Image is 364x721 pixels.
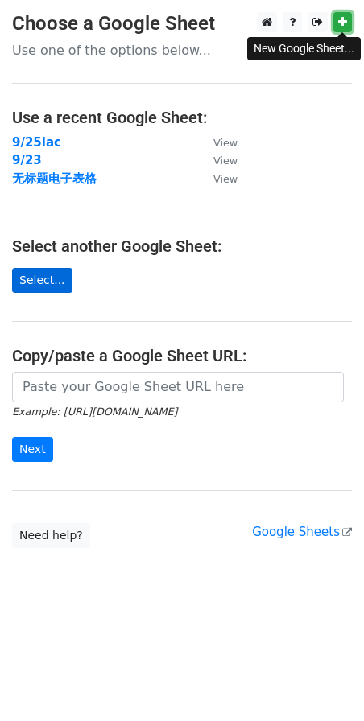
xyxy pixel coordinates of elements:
small: Example: [URL][DOMAIN_NAME] [12,406,177,418]
a: 9/25lac [12,135,61,150]
a: View [197,135,238,150]
div: 聊天小组件 [283,644,364,721]
a: Select... [12,268,72,293]
p: Use one of the options below... [12,42,352,59]
small: View [213,173,238,185]
a: Google Sheets [252,525,352,539]
a: View [197,153,238,167]
input: Paste your Google Sheet URL here [12,372,344,402]
h4: Select another Google Sheet: [12,237,352,256]
small: View [213,137,238,149]
h4: Copy/paste a Google Sheet URL: [12,346,352,365]
a: 9/23 [12,153,42,167]
div: New Google Sheet... [247,37,361,60]
a: 无标题电子表格 [12,171,97,186]
input: Next [12,437,53,462]
small: View [213,154,238,167]
h3: Choose a Google Sheet [12,12,352,35]
h4: Use a recent Google Sheet: [12,108,352,127]
iframe: Chat Widget [283,644,364,721]
a: View [197,171,238,186]
a: Need help? [12,523,90,548]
